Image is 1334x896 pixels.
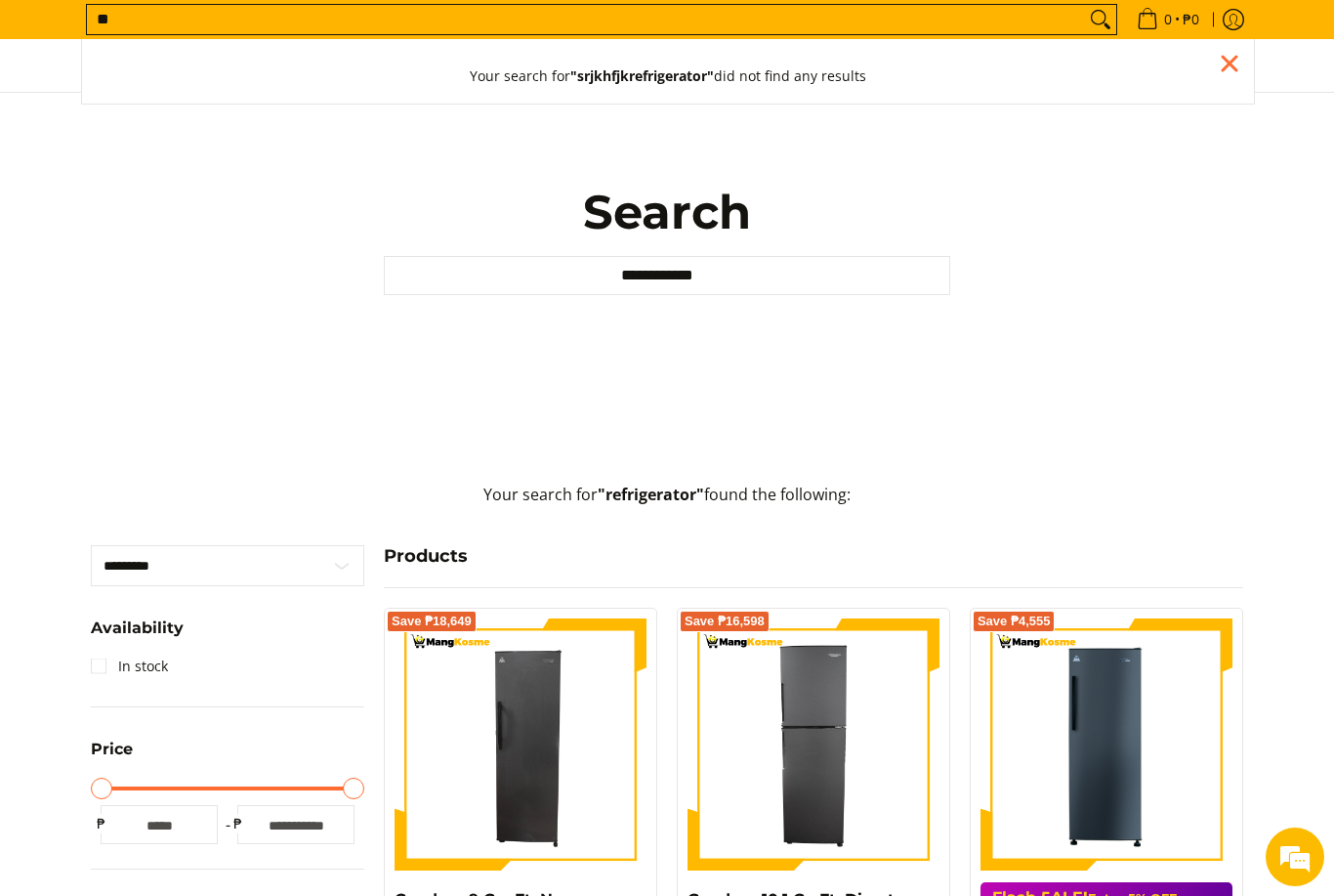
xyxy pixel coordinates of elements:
[91,620,184,636] span: Availability
[228,814,247,833] span: ₱
[384,183,950,241] h1: Search
[91,620,184,651] summary: Open
[1161,13,1175,26] span: 0
[392,616,472,627] span: Save ₱18,649
[91,483,1243,527] p: Your search for found the following:
[980,619,1232,871] img: Condura 7.0 Cu. Ft. Upright Freezer Inverter Refrigerator, CUF700MNi (Class A)
[1180,13,1202,26] span: ₱0
[570,66,714,85] strong: "srjkhfjkrefrigerator"
[113,246,270,444] span: We're online!
[320,10,367,57] div: Minimize live chat window
[91,651,168,682] a: In stock
[978,616,1051,627] span: Save ₱4,555
[91,814,110,833] span: ₱
[685,616,765,627] span: Save ₱16,598
[10,533,372,602] textarea: Type your message and hit 'Enter'
[91,742,133,772] summary: Open
[384,545,1243,568] h4: Products
[598,484,704,505] strong: "refrigerator"
[91,742,133,757] span: Price
[688,619,939,871] img: Condura 10.1 Cu.Ft. Direct Cool TD Manual Inverter Refrigerator, Midnight Sapphire CTD102MNi (Cla...
[102,109,328,135] div: Chat with us now
[1215,49,1244,78] div: Close pop up
[395,619,646,871] img: Condura 9 Cu. Ft. Negosyo Upright Freezer, Manual Inverter Refrigerator, Iron Gray, CUF1000MNI-A ...
[450,49,886,104] button: Your search for"srjkhfjkrefrigerator"did not find any results
[1085,5,1116,34] button: Search
[1131,9,1205,30] span: •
